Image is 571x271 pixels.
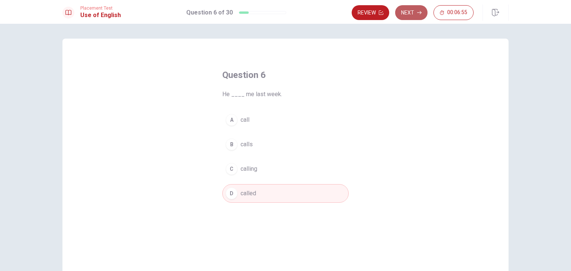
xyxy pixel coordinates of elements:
h4: Question 6 [222,69,349,81]
div: A [226,114,238,126]
span: called [241,189,256,198]
button: Review [352,5,389,20]
span: He ____ me last week. [222,90,349,99]
div: C [226,163,238,175]
span: call [241,115,249,124]
span: calls [241,140,253,149]
button: Next [395,5,428,20]
button: Ccalling [222,160,349,178]
h1: Question 6 of 30 [186,8,233,17]
span: 00:06:55 [447,10,467,16]
div: B [226,138,238,150]
button: Dcalled [222,184,349,203]
span: calling [241,164,257,173]
h1: Use of English [80,11,121,20]
button: Bcalls [222,135,349,154]
span: Placement Test [80,6,121,11]
button: 00:06:55 [433,5,474,20]
button: Acall [222,111,349,129]
div: D [226,187,238,199]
